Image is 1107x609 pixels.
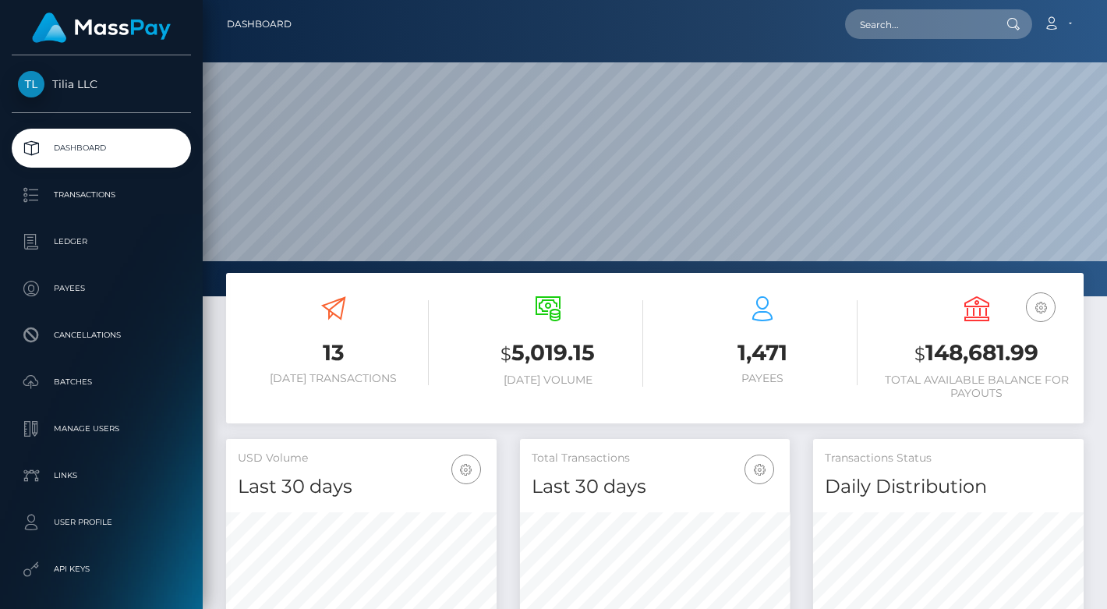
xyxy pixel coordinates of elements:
[12,269,191,308] a: Payees
[825,451,1072,466] h5: Transactions Status
[667,338,858,368] h3: 1,471
[12,129,191,168] a: Dashboard
[18,277,185,300] p: Payees
[18,558,185,581] p: API Keys
[227,8,292,41] a: Dashboard
[18,183,185,207] p: Transactions
[12,175,191,214] a: Transactions
[881,374,1072,400] h6: Total Available Balance for Payouts
[18,324,185,347] p: Cancellations
[12,550,191,589] a: API Keys
[532,451,779,466] h5: Total Transactions
[500,343,511,365] small: $
[18,71,44,97] img: Tilia LLC
[12,409,191,448] a: Manage Users
[18,136,185,160] p: Dashboard
[452,338,643,370] h3: 5,019.15
[238,372,429,385] h6: [DATE] Transactions
[18,370,185,394] p: Batches
[238,451,485,466] h5: USD Volume
[32,12,171,43] img: MassPay Logo
[12,77,191,91] span: Tilia LLC
[845,9,992,39] input: Search...
[18,417,185,441] p: Manage Users
[452,374,643,387] h6: [DATE] Volume
[18,230,185,253] p: Ledger
[238,338,429,368] h3: 13
[825,473,1072,501] h4: Daily Distribution
[914,343,925,365] small: $
[532,473,779,501] h4: Last 30 days
[12,456,191,495] a: Links
[12,316,191,355] a: Cancellations
[12,363,191,402] a: Batches
[12,503,191,542] a: User Profile
[881,338,1072,370] h3: 148,681.99
[18,464,185,487] p: Links
[18,511,185,534] p: User Profile
[667,372,858,385] h6: Payees
[238,473,485,501] h4: Last 30 days
[12,222,191,261] a: Ledger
